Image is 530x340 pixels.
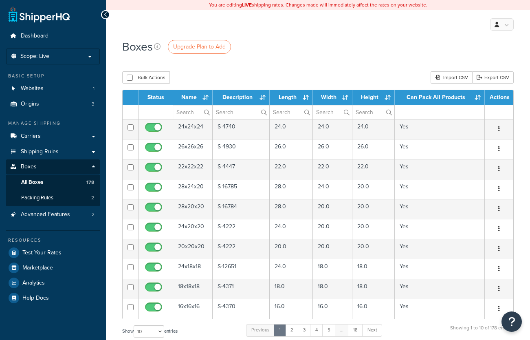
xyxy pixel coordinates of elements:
a: All Boxes 178 [6,175,100,190]
a: Dashboard [6,29,100,44]
th: Can Pack All Products : activate to sort column ascending [395,90,485,105]
span: Websites [21,85,44,92]
a: Carriers [6,129,100,144]
div: Basic Setup [6,73,100,79]
li: Test Your Rates [6,245,100,260]
a: Previous [246,324,275,336]
td: 26x26x26 [173,139,213,159]
span: Analytics [22,280,45,287]
a: 3 [298,324,311,336]
span: Upgrade Plan to Add [173,42,226,51]
td: Yes [395,299,485,319]
th: Name : activate to sort column ascending [173,90,213,105]
th: Length : activate to sort column ascending [270,90,313,105]
li: Advanced Features [6,207,100,222]
td: S-12651 [213,259,270,279]
td: 22x22x22 [173,159,213,179]
td: 18.0 [270,279,313,299]
td: S-4222 [213,219,270,239]
td: 24.0 [313,119,352,139]
td: Yes [395,219,485,239]
li: Help Docs [6,291,100,305]
th: Description : activate to sort column ascending [213,90,270,105]
td: 28.0 [270,199,313,219]
span: Test Your Rates [22,249,62,256]
a: Upgrade Plan to Add [168,40,231,54]
li: Origins [6,97,100,112]
td: Yes [395,279,485,299]
td: Yes [395,139,485,159]
td: 20.0 [313,199,352,219]
td: 20x20x20 [173,239,213,259]
a: Packing Rules 2 [6,190,100,205]
td: 28.0 [270,179,313,199]
div: Resources [6,237,100,244]
td: 22.0 [270,159,313,179]
span: Boxes [21,163,37,170]
td: S-4370 [213,299,270,319]
li: Websites [6,81,100,96]
td: 18.0 [313,259,352,279]
td: S-16784 [213,199,270,219]
td: Yes [395,199,485,219]
span: Scope: Live [20,53,49,60]
button: Open Resource Center [501,311,522,332]
td: Yes [395,179,485,199]
a: 5 [322,324,336,336]
td: S-4222 [213,239,270,259]
a: 1 [274,324,286,336]
td: Yes [395,119,485,139]
td: 20.0 [352,239,395,259]
span: Help Docs [22,295,49,302]
td: 20.0 [352,179,395,199]
select: Showentries [134,325,164,338]
td: 22.0 [352,159,395,179]
td: 26.0 [313,139,352,159]
span: 178 [86,179,94,186]
span: 1 [93,85,95,92]
th: Width : activate to sort column ascending [313,90,352,105]
td: 20.0 [352,199,395,219]
td: 26.0 [270,139,313,159]
li: Packing Rules [6,190,100,205]
td: 20.0 [313,239,352,259]
li: Marketplace [6,261,100,275]
td: 26.0 [352,139,395,159]
span: Origins [21,101,39,108]
td: S-4447 [213,159,270,179]
td: 24x24x24 [173,119,213,139]
a: 4 [310,324,323,336]
button: Bulk Actions [122,71,170,84]
th: Height : activate to sort column ascending [352,90,395,105]
td: 28x20x20 [173,199,213,219]
input: Search [313,105,352,119]
td: 24.0 [270,259,313,279]
td: Yes [395,239,485,259]
span: 2 [91,194,94,201]
input: Search [213,105,269,119]
td: Yes [395,259,485,279]
input: Search [352,105,394,119]
td: 18.0 [352,259,395,279]
td: 24x18x18 [173,259,213,279]
a: 18 [348,324,363,336]
td: 20.0 [313,219,352,239]
li: Boxes [6,159,100,206]
span: Packing Rules [21,194,53,201]
th: Status [139,90,173,105]
td: 24x20x20 [173,219,213,239]
li: All Boxes [6,175,100,190]
td: 16.0 [313,299,352,319]
td: 24.0 [313,179,352,199]
td: 18x18x18 [173,279,213,299]
b: LIVE [242,1,252,9]
a: Advanced Features 2 [6,207,100,222]
a: Analytics [6,276,100,290]
span: All Boxes [21,179,43,186]
td: 20.0 [270,239,313,259]
td: S-4740 [213,119,270,139]
div: Import CSV [431,71,472,84]
span: Carriers [21,133,41,140]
